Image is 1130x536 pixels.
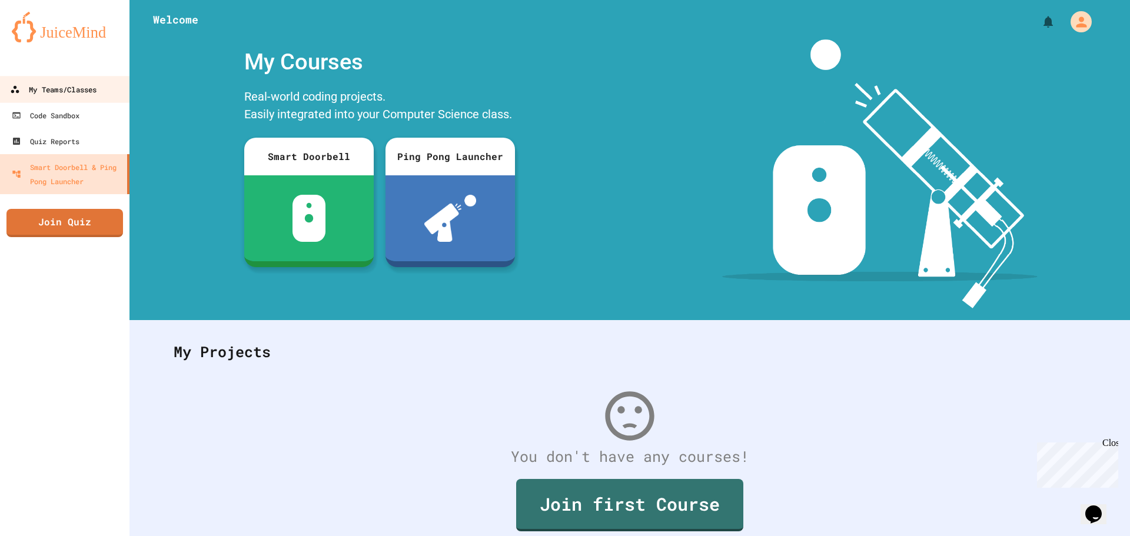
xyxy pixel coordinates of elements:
[10,82,97,97] div: My Teams/Classes
[12,160,122,188] div: Smart Doorbell & Ping Pong Launcher
[385,138,515,175] div: Ping Pong Launcher
[424,195,477,242] img: ppl-with-ball.png
[12,12,118,42] img: logo-orange.svg
[1032,438,1118,488] iframe: chat widget
[1019,12,1058,32] div: My Notifications
[1081,489,1118,524] iframe: chat widget
[12,108,79,122] div: Code Sandbox
[162,445,1098,468] div: You don't have any courses!
[722,39,1038,308] img: banner-image-my-projects.png
[516,479,743,531] a: Join first Course
[1058,8,1095,35] div: My Account
[244,138,374,175] div: Smart Doorbell
[6,209,123,237] a: Join Quiz
[5,5,81,75] div: Chat with us now!Close
[12,134,79,148] div: Quiz Reports
[238,39,521,85] div: My Courses
[162,329,1098,375] div: My Projects
[238,85,521,129] div: Real-world coding projects. Easily integrated into your Computer Science class.
[293,195,326,242] img: sdb-white.svg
